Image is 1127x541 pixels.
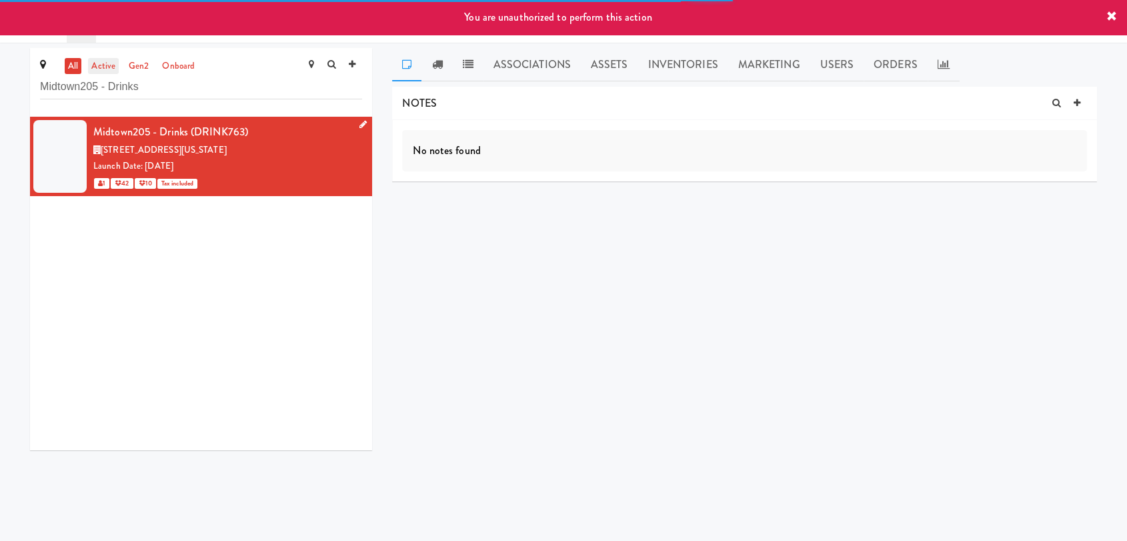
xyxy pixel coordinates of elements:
[88,58,119,75] a: active
[40,75,362,99] input: Search site
[464,9,652,25] span: You are unauthorized to perform this action
[65,58,81,75] a: all
[728,48,810,81] a: Marketing
[94,178,109,189] span: 1
[125,58,152,75] a: gen2
[638,48,728,81] a: Inventories
[810,48,864,81] a: Users
[93,122,362,142] div: Midtown205 - Drinks (DRINK763)
[864,48,928,81] a: Orders
[402,130,1087,171] div: No notes found
[402,95,437,111] span: NOTES
[483,48,581,81] a: Associations
[101,143,227,156] span: [STREET_ADDRESS][US_STATE]
[93,158,362,175] div: Launch Date: [DATE]
[157,179,197,189] span: Tax included
[159,58,198,75] a: onboard
[30,117,372,196] li: Midtown205 - Drinks (DRINK763)[STREET_ADDRESS][US_STATE]Launch Date: [DATE] 1 42 10Tax included
[135,178,156,189] span: 10
[111,178,133,189] span: 42
[581,48,638,81] a: Assets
